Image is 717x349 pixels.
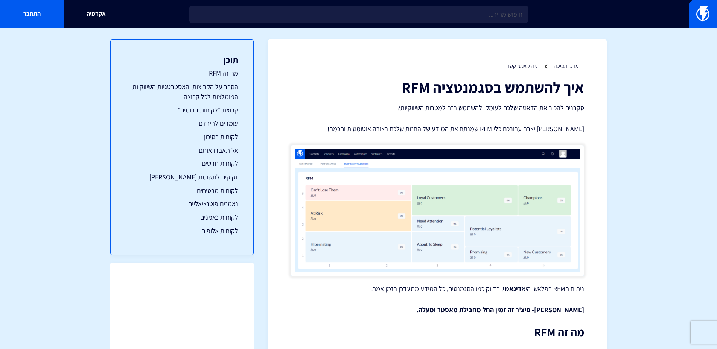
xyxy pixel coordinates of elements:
[554,62,578,69] a: מרכז תמיכה
[534,325,584,340] strong: מה זה RFM
[503,284,522,293] strong: דינאמי
[126,132,238,142] a: לקוחות בסיכון
[126,199,238,209] a: נאמנים פוטנציאליים
[291,103,584,113] p: סקרנים להכיר את הדאטה שלכם לעומק ולהשתמש בזה למטרות השיווקיות?
[417,305,584,314] strong: [PERSON_NAME]- פיצ'ר זה זמין החל מחבילת מאסטר ומעלה.
[126,186,238,196] a: לקוחות מבטיחים
[126,212,238,222] a: לקוחות נאמנים
[126,146,238,155] a: אל תאבדו אותם
[189,6,528,23] input: חיפוש מהיר...
[126,105,238,115] a: קבוצת "לקוחות רדומים"
[291,79,584,96] h1: איך להשתמש בסגמנטציה RFM
[291,284,584,294] p: ניתוח הRFM בפלאשי היא , בדיוק כמו הסגמנטים, כל המידע מתעדכן בזמן אמת.
[126,55,238,65] h3: תוכן
[126,82,238,101] a: הסבר על הקבוצות והאסטרטגיות השיווקיות המומלצות לכל קבוצה
[126,68,238,78] a: מה זה RFM
[507,62,537,69] a: ניהול אנשי קשר
[126,118,238,128] a: עומדים להירדם
[126,226,238,236] a: לקוחות אלופים
[126,159,238,168] a: לקוחות חדשים
[126,172,238,182] a: זקוקים לתשומת [PERSON_NAME]
[291,124,584,134] p: [PERSON_NAME] יצרה עבורכם כלי RFM שמנתח את המידע של החנות שלכם בצורה אוטומטית וחכמה!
